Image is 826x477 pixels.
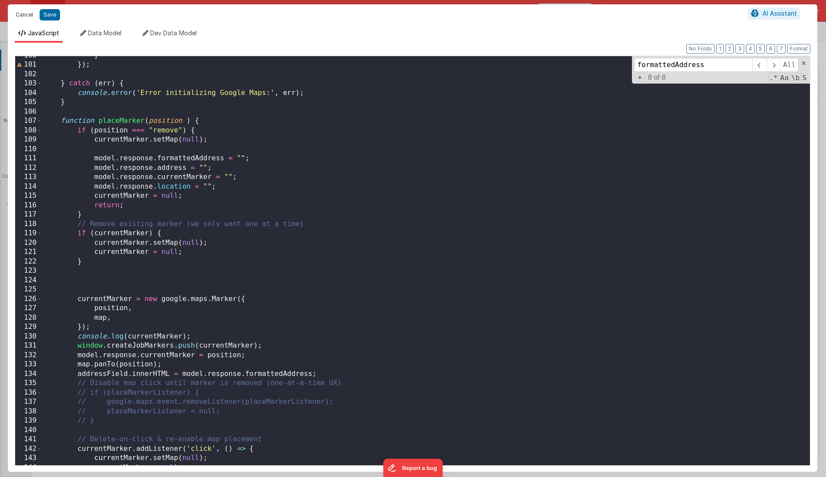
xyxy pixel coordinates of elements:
div: 129 [15,322,42,332]
div: 121 [15,247,42,257]
div: 135 [15,379,42,388]
div: 115 [15,191,42,201]
div: 126 [15,294,42,304]
button: 5 [756,44,765,54]
span: Data Model [88,29,121,37]
div: 136 [15,388,42,398]
span: JavaScript [28,29,59,37]
div: 143 [15,453,42,463]
div: 138 [15,407,42,416]
button: 6 [766,44,775,54]
div: 106 [15,107,42,117]
div: 108 [15,126,42,135]
input: Search for [634,58,752,72]
button: AI Assistant [748,8,800,19]
div: 127 [15,304,42,313]
button: 3 [735,44,744,54]
span: CaseSensitive Search [779,73,789,83]
button: 1 [716,44,724,54]
button: No Folds [686,44,715,54]
span: Whole Word Search [790,73,800,83]
button: 2 [725,44,734,54]
div: 124 [15,276,42,285]
iframe: Marker.io feedback button [383,459,443,477]
div: 114 [15,182,42,192]
div: 137 [15,397,42,407]
div: 104 [15,88,42,98]
div: 125 [15,285,42,294]
span: Dev Data Model [150,29,197,37]
div: 128 [15,313,42,323]
div: 133 [15,360,42,369]
button: Format [787,44,810,54]
div: 139 [15,416,42,426]
div: 140 [15,426,42,435]
div: 109 [15,135,42,145]
div: 120 [15,238,42,248]
span: AI Assistant [762,10,797,17]
span: Alt-Enter [780,58,799,72]
div: 119 [15,229,42,238]
span: RegExp Search [769,73,779,83]
button: Cancel [11,9,37,21]
div: 113 [15,173,42,182]
button: 4 [746,44,755,54]
span: Toggel Replace mode [635,73,645,82]
div: 103 [15,79,42,88]
div: 122 [15,257,42,267]
div: 112 [15,163,42,173]
div: 134 [15,369,42,379]
div: 102 [15,70,42,79]
div: 111 [15,154,42,163]
button: 7 [777,44,786,54]
div: 130 [15,332,42,342]
div: 116 [15,201,42,210]
div: 118 [15,220,42,229]
div: 132 [15,351,42,360]
button: Save [40,9,60,20]
div: 142 [15,444,42,454]
span: Search In Selection [801,73,807,83]
div: 131 [15,341,42,351]
div: 101 [15,60,42,70]
div: 144 [15,463,42,473]
div: 107 [15,116,42,126]
div: 141 [15,435,42,444]
div: 123 [15,266,42,276]
div: 105 [15,98,42,107]
div: 110 [15,145,42,154]
div: 117 [15,210,42,220]
span: 8 of 8 [645,74,669,81]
